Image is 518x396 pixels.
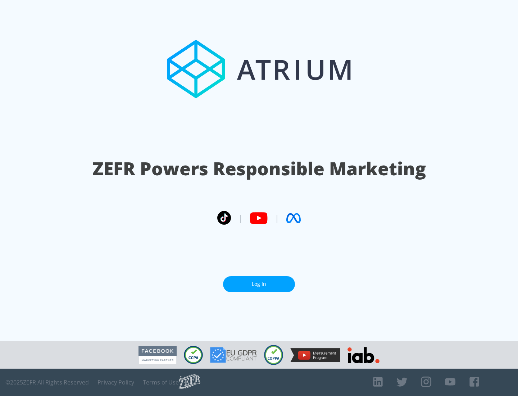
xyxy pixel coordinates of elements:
img: GDPR Compliant [210,347,257,363]
img: CCPA Compliant [184,346,203,364]
h1: ZEFR Powers Responsible Marketing [92,156,426,181]
span: | [275,213,279,224]
a: Terms of Use [143,379,179,386]
img: COPPA Compliant [264,345,283,365]
span: © 2025 ZEFR All Rights Reserved [5,379,89,386]
img: Facebook Marketing Partner [138,346,177,364]
a: Privacy Policy [97,379,134,386]
span: | [238,213,242,224]
img: IAB [347,347,380,363]
img: YouTube Measurement Program [290,348,340,362]
a: Log In [223,276,295,292]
